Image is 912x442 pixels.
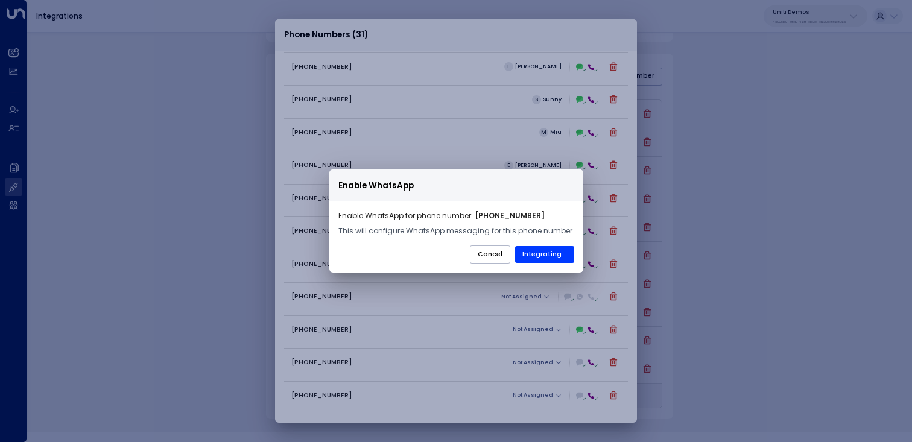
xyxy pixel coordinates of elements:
[515,246,574,263] button: Integrating...
[338,210,574,221] p: Enable WhatsApp for phone number:
[338,179,414,192] span: Enable WhatsApp
[475,210,545,221] strong: [PHONE_NUMBER]
[338,226,574,236] p: This will configure WhatsApp messaging for this phone number.
[470,245,510,264] button: Cancel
